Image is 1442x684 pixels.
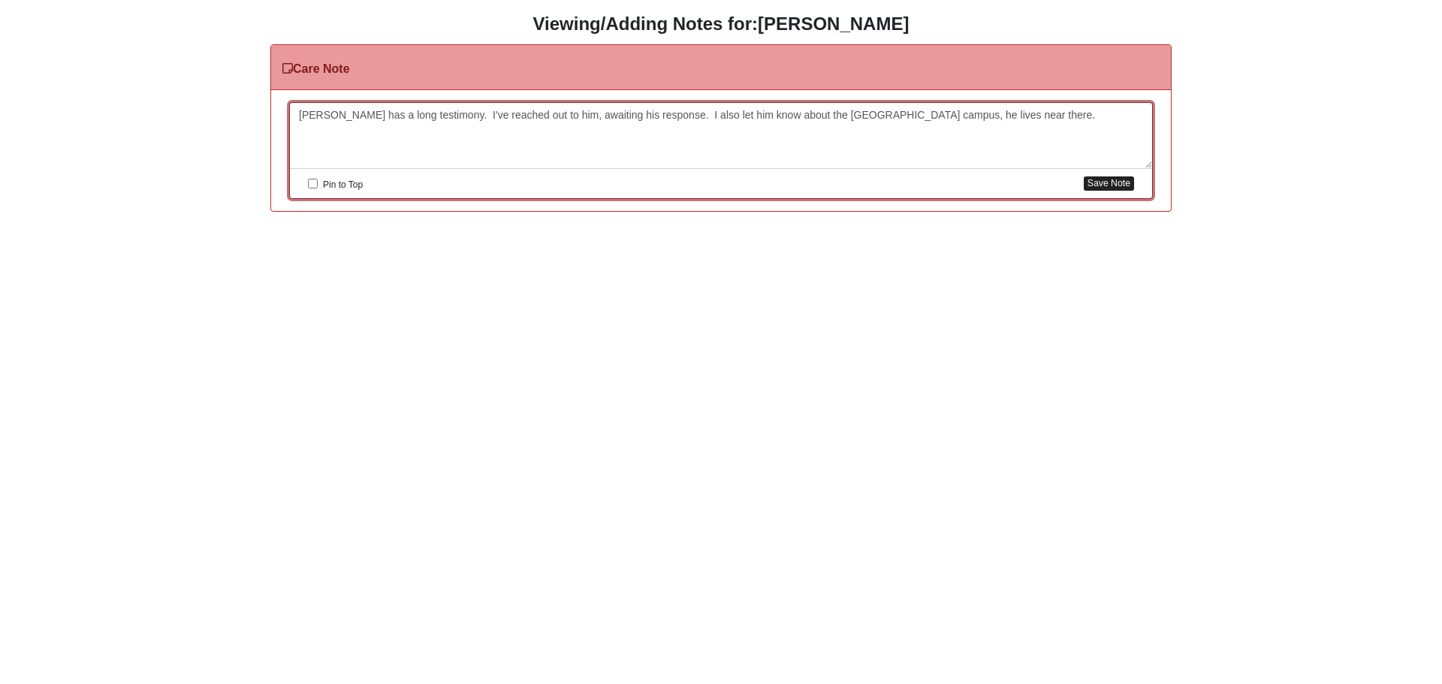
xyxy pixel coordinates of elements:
[282,62,350,76] h3: Care Note
[11,14,1431,35] h3: Viewing/Adding Notes for:
[290,103,1152,169] div: [PERSON_NAME] has a long testimony. I've reached out to him, awaiting his response. I also let hi...
[1084,176,1134,191] button: Save Note
[308,179,318,188] input: Pin to Top
[758,14,909,34] strong: [PERSON_NAME]
[323,179,363,190] span: Pin to Top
